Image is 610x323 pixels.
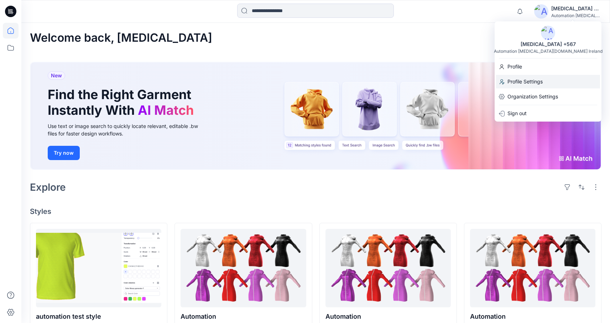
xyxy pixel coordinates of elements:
p: Automation [325,312,451,322]
div: Automation [MEDICAL_DATA][DOMAIN_NAME] Ireland [494,48,603,54]
a: Profile Settings [495,75,601,88]
p: Automation [470,312,595,322]
img: avatar [534,4,548,19]
div: Use text or image search to quickly locate relevant, editable .bw files for faster design workflows. [48,122,208,137]
a: Automation [470,229,595,307]
p: Automation [181,312,306,322]
p: Profile Settings [507,75,543,88]
div: Automation [MEDICAL_DATA]... [551,13,601,18]
p: Profile [507,60,522,73]
a: Organization Settings [495,90,601,103]
a: Automation [181,229,306,307]
div: [MEDICAL_DATA] +567 [551,4,601,13]
a: Automation [325,229,451,307]
h4: Styles [30,207,601,216]
h2: Welcome back, [MEDICAL_DATA] [30,31,212,45]
h1: Find the Right Garment Instantly With [48,87,197,118]
a: Profile [495,60,601,73]
p: Organization Settings [507,90,558,103]
p: Sign out [507,107,527,120]
span: AI Match [138,102,194,118]
a: automation test style [36,229,161,307]
img: avatar [541,26,555,40]
div: [MEDICAL_DATA] +567 [516,40,580,48]
button: Try now [48,146,80,160]
p: automation test style [36,312,161,322]
span: New [51,71,62,80]
h2: Explore [30,181,66,193]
